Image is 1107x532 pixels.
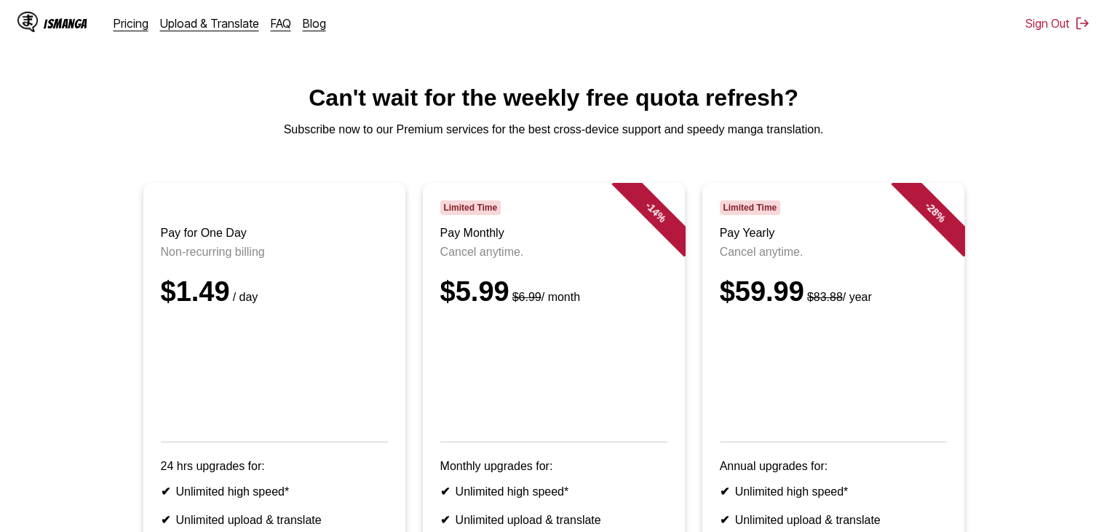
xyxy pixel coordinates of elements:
[804,291,872,303] small: / year
[161,460,388,473] p: 24 hrs upgrades for:
[440,460,667,473] p: Monthly upgrades for:
[440,485,667,498] li: Unlimited high speed*
[44,17,87,31] div: IsManga
[230,291,258,303] small: / day
[161,325,388,421] iframe: PayPal
[720,513,947,527] li: Unlimited upload & translate
[440,514,450,526] b: ✔
[12,85,1095,112] h1: Can't wait for the weekly free quota refresh?
[303,16,326,31] a: Blog
[440,325,667,421] iframe: PayPal
[161,276,388,308] div: $1.49
[161,227,388,240] h3: Pay for One Day
[160,16,259,31] a: Upload & Translate
[161,514,170,526] b: ✔
[440,246,667,259] p: Cancel anytime.
[512,291,541,303] s: $6.99
[161,485,170,498] b: ✔
[720,325,947,421] iframe: PayPal
[611,168,699,256] div: - 14 %
[720,246,947,259] p: Cancel anytime.
[807,291,843,303] s: $83.88
[720,460,947,473] p: Annual upgrades for:
[720,485,729,498] b: ✔
[114,16,148,31] a: Pricing
[271,16,291,31] a: FAQ
[720,200,780,215] span: Limited Time
[440,513,667,527] li: Unlimited upload & translate
[891,168,978,256] div: - 28 %
[720,276,947,308] div: $59.99
[12,123,1095,136] p: Subscribe now to our Premium services for the best cross-device support and speedy manga translat...
[1075,16,1090,31] img: Sign out
[509,291,580,303] small: / month
[161,513,388,527] li: Unlimited upload & translate
[720,514,729,526] b: ✔
[720,485,947,498] li: Unlimited high speed*
[17,12,114,35] a: IsManga LogoIsManga
[17,12,38,32] img: IsManga Logo
[440,200,501,215] span: Limited Time
[440,485,450,498] b: ✔
[1025,16,1090,31] button: Sign Out
[161,485,388,498] li: Unlimited high speed*
[440,276,667,308] div: $5.99
[440,227,667,240] h3: Pay Monthly
[720,227,947,240] h3: Pay Yearly
[161,246,388,259] p: Non-recurring billing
